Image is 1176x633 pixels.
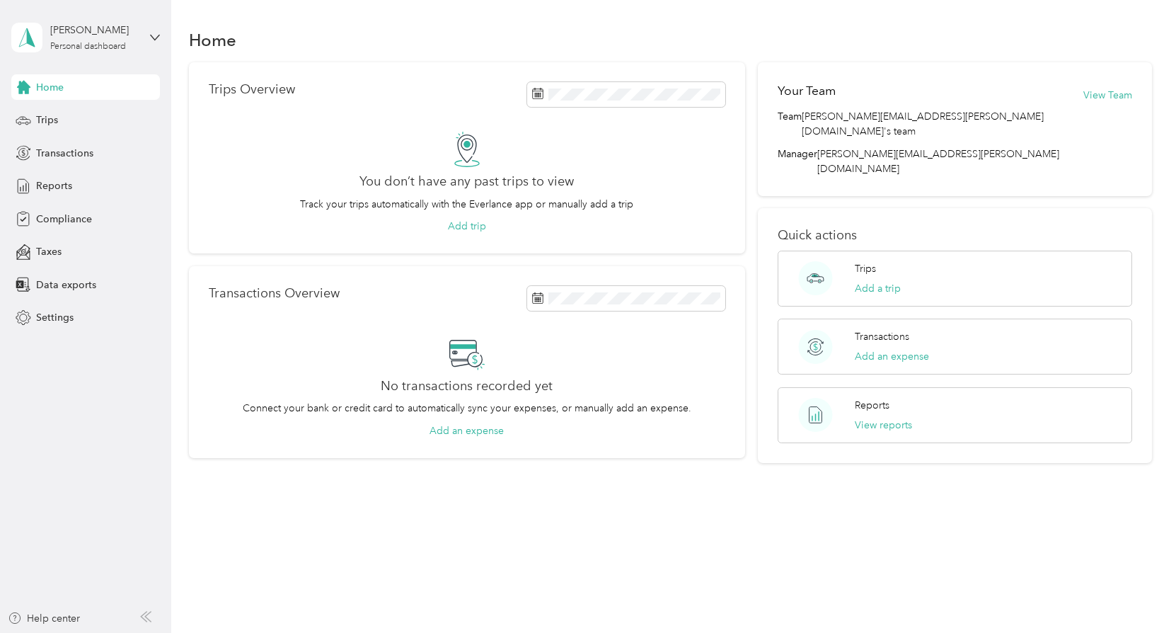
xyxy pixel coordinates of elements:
[855,329,909,344] p: Transactions
[817,148,1059,175] span: [PERSON_NAME][EMAIL_ADDRESS][PERSON_NAME][DOMAIN_NAME]
[778,147,817,176] span: Manager
[855,261,876,276] p: Trips
[36,278,96,292] span: Data exports
[778,82,836,100] h2: Your Team
[448,219,486,234] button: Add trip
[50,23,139,38] div: [PERSON_NAME]
[209,286,340,301] p: Transactions Overview
[36,310,74,325] span: Settings
[778,109,802,139] span: Team
[855,281,901,296] button: Add a trip
[8,611,80,626] button: Help center
[36,80,64,95] span: Home
[209,82,295,97] p: Trips Overview
[36,146,93,161] span: Transactions
[359,174,574,189] h2: You don’t have any past trips to view
[300,197,633,212] p: Track your trips automatically with the Everlance app or manually add a trip
[36,244,62,259] span: Taxes
[778,228,1132,243] p: Quick actions
[855,418,912,433] button: View reports
[1083,88,1132,103] button: View Team
[50,42,126,51] div: Personal dashboard
[802,109,1132,139] span: [PERSON_NAME][EMAIL_ADDRESS][PERSON_NAME][DOMAIN_NAME]'s team
[36,212,92,227] span: Compliance
[1097,554,1176,633] iframe: Everlance-gr Chat Button Frame
[36,178,72,193] span: Reports
[855,398,889,413] p: Reports
[243,401,691,416] p: Connect your bank or credit card to automatically sync your expenses, or manually add an expense.
[381,379,553,394] h2: No transactions recorded yet
[36,113,58,127] span: Trips
[189,33,236,47] h1: Home
[430,423,504,438] button: Add an expense
[855,349,929,364] button: Add an expense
